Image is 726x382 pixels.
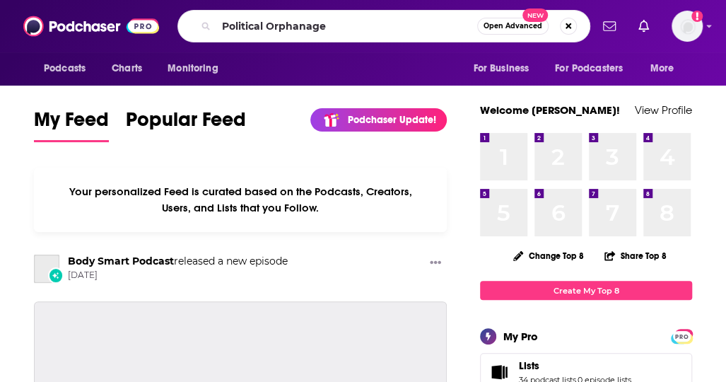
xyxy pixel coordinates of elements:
[672,11,703,42] button: Show profile menu
[555,59,623,79] span: For Podcasters
[34,255,59,283] a: Body Smart Podcast
[68,255,174,267] a: Body Smart Podcast
[126,108,246,140] span: Popular Feed
[168,59,218,79] span: Monitoring
[691,11,703,22] svg: Add a profile image
[347,114,435,126] p: Podchaser Update!
[522,8,548,22] span: New
[477,18,549,35] button: Open AdvancedNew
[23,13,159,40] img: Podchaser - Follow, Share and Rate Podcasts
[48,267,64,283] div: New Episode
[473,59,529,79] span: For Business
[34,55,104,82] button: open menu
[485,362,513,382] a: Lists
[635,103,692,117] a: View Profile
[112,59,142,79] span: Charts
[650,59,674,79] span: More
[68,270,288,282] span: [DATE]
[34,108,109,142] a: My Feed
[519,359,631,372] a: Lists
[463,55,546,82] button: open menu
[44,59,86,79] span: Podcasts
[126,108,246,142] a: Popular Feed
[68,255,288,268] h3: released a new episode
[672,11,703,42] span: Logged in as AtriaBooks
[633,14,655,38] a: Show notifications dropdown
[480,281,692,300] a: Create My Top 8
[673,330,690,341] a: PRO
[34,168,447,232] div: Your personalized Feed is curated based on the Podcasts, Creators, Users, and Lists that you Follow.
[177,10,590,42] div: Search podcasts, credits, & more...
[503,330,538,343] div: My Pro
[673,331,690,342] span: PRO
[484,23,542,30] span: Open Advanced
[597,14,621,38] a: Show notifications dropdown
[424,255,447,272] button: Show More Button
[505,247,592,265] button: Change Top 8
[158,55,236,82] button: open menu
[103,55,151,82] a: Charts
[216,15,477,37] input: Search podcasts, credits, & more...
[604,242,667,270] button: Share Top 8
[672,11,703,42] img: User Profile
[640,55,692,82] button: open menu
[480,103,620,117] a: Welcome [PERSON_NAME]!
[34,108,109,140] span: My Feed
[519,359,539,372] span: Lists
[546,55,643,82] button: open menu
